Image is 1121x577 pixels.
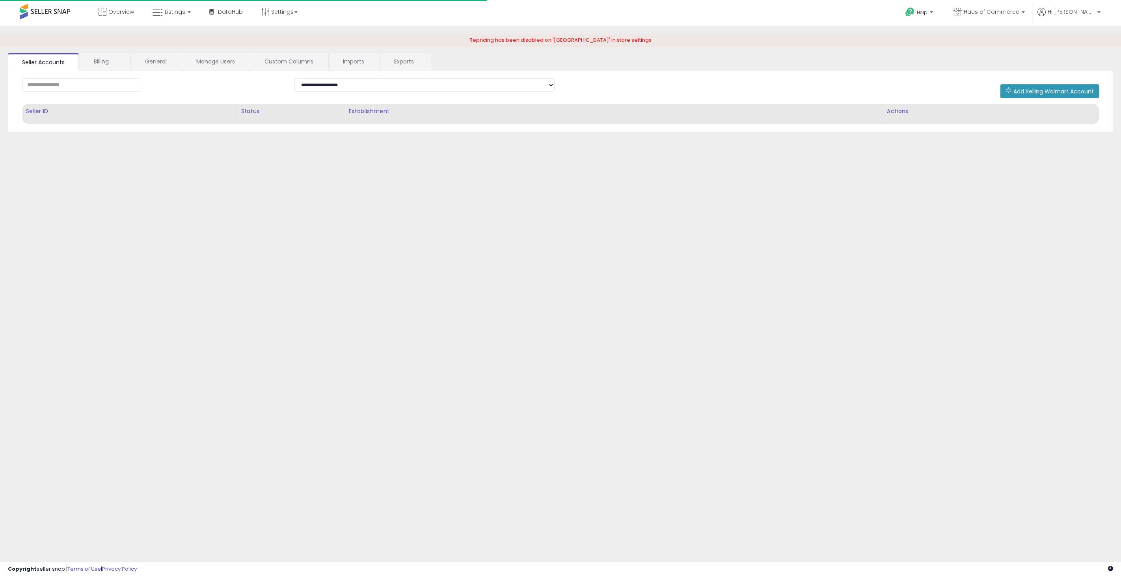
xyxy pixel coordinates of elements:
span: Repricing has been disabled on '[GEOGRAPHIC_DATA]' in store settings [469,36,652,44]
span: Haus of Commerce [964,8,1019,16]
span: Add Selling Walmart Account [1013,87,1094,95]
span: DataHub [218,8,243,16]
a: Exports [380,53,430,70]
span: Help [917,9,927,16]
i: Get Help [905,7,915,17]
span: Overview [108,8,134,16]
div: Establishment [348,107,880,115]
span: Hi [PERSON_NAME] [1048,8,1095,16]
a: Hi [PERSON_NAME] [1037,8,1101,26]
a: Imports [329,53,379,70]
a: Billing [80,53,130,70]
div: Seller ID [26,107,234,115]
a: Custom Columns [250,53,328,70]
a: Help [899,1,941,26]
a: Seller Accounts [8,53,79,71]
span: Listings [165,8,185,16]
div: Actions [887,107,1095,115]
a: Manage Users [182,53,249,70]
button: Add Selling Walmart Account [1000,84,1099,98]
div: Status [241,107,342,115]
a: General [131,53,181,70]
